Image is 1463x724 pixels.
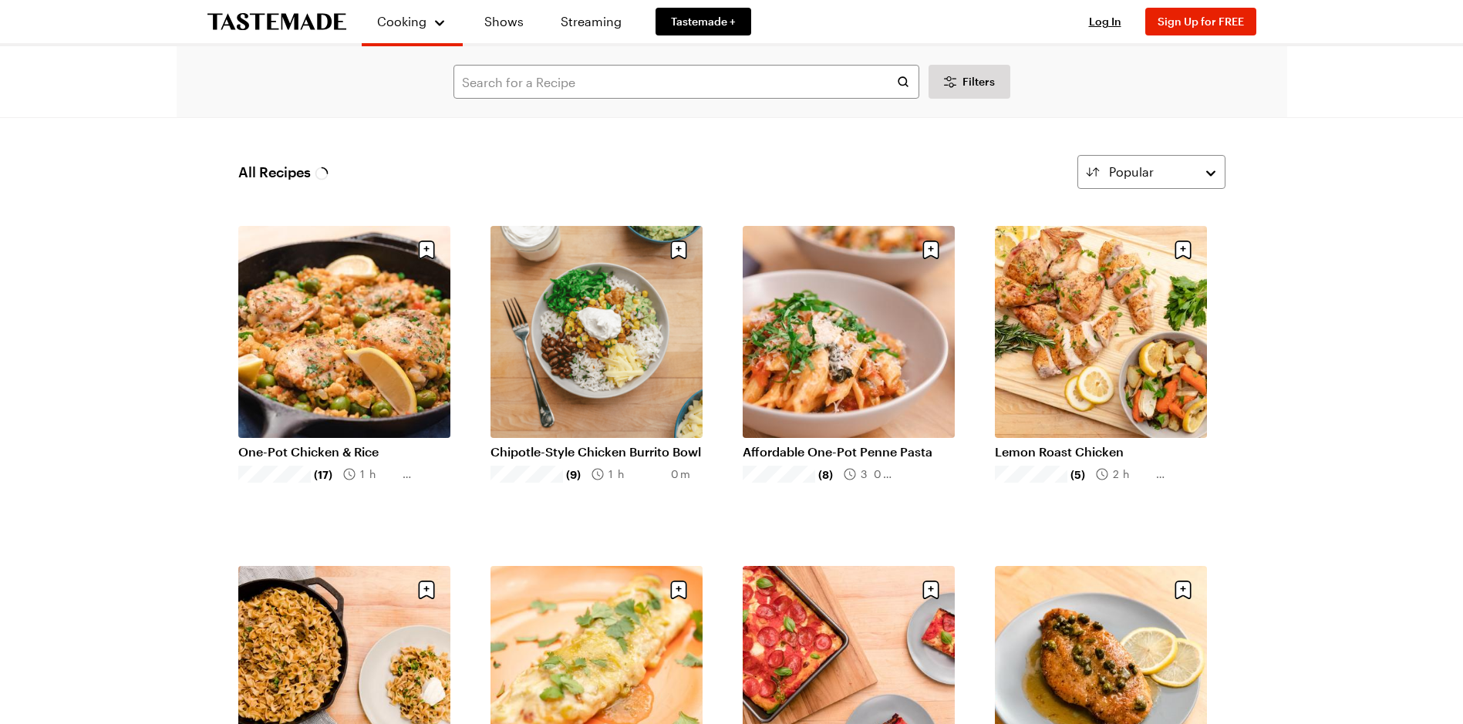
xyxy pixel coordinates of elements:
span: Cooking [377,14,426,29]
span: Filters [962,74,995,89]
a: Lemon Roast Chicken [995,444,1207,460]
button: Sign Up for FREE [1145,8,1256,35]
button: Desktop filters [929,65,1010,99]
a: To Tastemade Home Page [207,13,346,31]
a: Affordable One-Pot Penne Pasta [743,444,955,460]
button: Popular [1077,155,1225,189]
button: Log In [1074,14,1136,29]
button: Cooking [377,6,447,37]
span: Tastemade + [671,14,736,29]
button: Save recipe [916,235,946,264]
button: Save recipe [1168,235,1198,264]
span: All Recipes [238,161,329,183]
span: Log In [1089,15,1121,28]
button: Save recipe [664,235,693,264]
button: Save recipe [1168,575,1198,604]
span: Sign Up for FREE [1158,15,1244,28]
button: Save recipe [412,235,441,264]
button: Save recipe [664,575,693,604]
input: Search for a Recipe [453,65,919,99]
a: Tastemade + [656,8,751,35]
a: One-Pot Chicken & Rice [238,444,450,460]
button: Save recipe [412,575,441,604]
span: Popular [1109,163,1154,181]
button: Save recipe [916,575,946,604]
a: Chipotle-Style Chicken Burrito Bowl [490,444,703,460]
